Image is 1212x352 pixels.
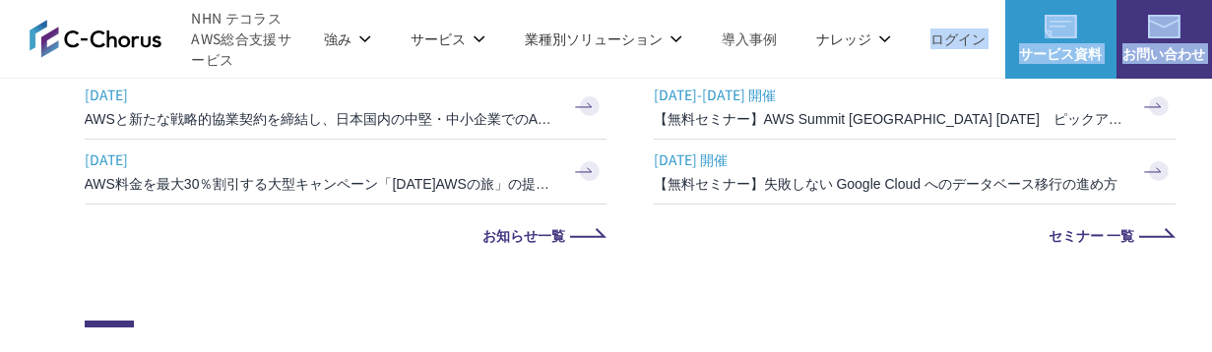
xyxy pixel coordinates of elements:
[411,29,485,49] p: サービス
[1045,15,1076,38] img: AWS総合支援サービス C-Chorus サービス資料
[191,8,303,70] span: NHN テコラス AWS総合支援サービス
[654,75,1176,139] a: [DATE]-[DATE] 開催 【無料セミナー】AWS Summit [GEOGRAPHIC_DATA] [DATE] ピックアップセッション
[525,29,682,49] p: 業種別ソリューション
[324,29,371,49] p: 強み
[85,174,557,194] h3: AWS料金を最大30％割引する大型キャンペーン「[DATE]AWSの旅」の提供を開始
[85,140,606,204] a: [DATE] AWS料金を最大30％割引する大型キャンペーン「[DATE]AWSの旅」の提供を開始
[85,80,557,109] span: [DATE]
[1148,15,1180,38] img: お問い合わせ
[654,140,1176,204] a: [DATE] 開催 【無料セミナー】失敗しない Google Cloud へのデータベース移行の進め方
[30,20,161,57] img: AWS総合支援サービス C-Chorus
[930,29,986,49] a: ログイン
[654,174,1126,194] h3: 【無料セミナー】失敗しない Google Cloud へのデータベース移行の進め方
[1116,43,1212,64] span: お問い合わせ
[85,75,606,139] a: [DATE] AWSと新たな戦略的協業契約を締結し、日本国内の中堅・中小企業でのAWS活用を加速
[30,8,304,70] a: AWS総合支援サービス C-Chorus NHN テコラスAWS総合支援サービス
[1005,43,1116,64] span: サービス資料
[85,145,557,174] span: [DATE]
[722,29,777,49] a: 導入事例
[654,145,1126,174] span: [DATE] 開催
[816,29,891,49] p: ナレッジ
[85,228,606,242] a: お知らせ一覧
[85,109,557,129] h3: AWSと新たな戦略的協業契約を締結し、日本国内の中堅・中小企業でのAWS活用を加速
[654,228,1176,242] a: セミナー 一覧
[654,80,1126,109] span: [DATE]-[DATE] 開催
[654,109,1126,129] h3: 【無料セミナー】AWS Summit [GEOGRAPHIC_DATA] [DATE] ピックアップセッション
